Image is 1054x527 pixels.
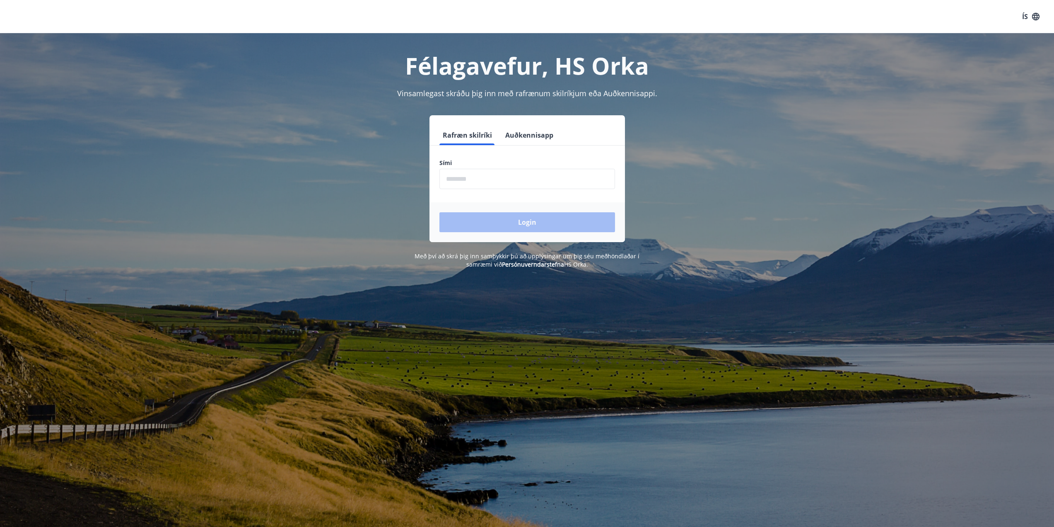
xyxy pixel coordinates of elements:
button: Auðkennisapp [502,125,557,145]
label: Sími [439,159,615,167]
a: Persónuverndarstefna [502,260,564,268]
span: Með því að skrá þig inn samþykkir þú að upplýsingar um þig séu meðhöndlaðar í samræmi við HS Orka. [415,252,639,268]
span: Vinsamlegast skráðu þig inn með rafrænum skilríkjum eða Auðkennisappi. [397,88,657,98]
h1: Félagavefur, HS Orka [239,50,815,81]
button: ÍS [1018,9,1044,24]
button: Rafræn skilríki [439,125,495,145]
